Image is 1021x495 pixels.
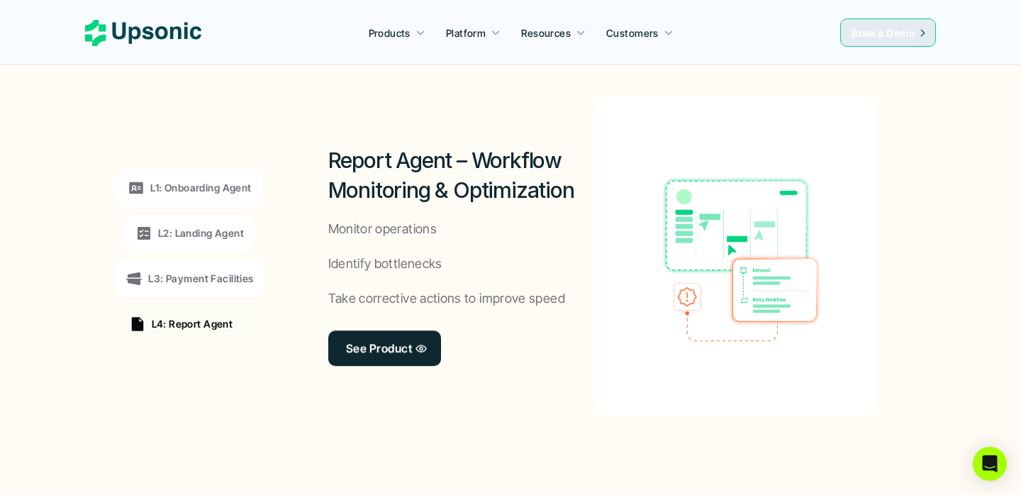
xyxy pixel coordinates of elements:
p: L4: Report Agent [152,316,233,331]
h2: Report Agent – Workflow Monitoring & Optimization [328,145,596,205]
div: Open Intercom Messenger [973,447,1007,481]
p: Identify bottlenecks [328,254,442,274]
p: Take corrective actions to improve speed [328,289,565,309]
p: L3: Payment Facilities [148,271,253,286]
a: Products [360,20,434,45]
span: Book a Demo [852,27,915,39]
p: Monitor operations [328,220,437,240]
p: Resources [521,26,571,40]
a: Book a Demo [840,18,936,47]
p: L1: Onboarding Agent [150,180,251,195]
p: Products [369,26,411,40]
a: See Product [328,330,441,366]
p: See Product [346,338,412,359]
p: L2: Landing Agent [158,226,244,240]
p: Customers [606,26,659,40]
p: Platform [446,26,486,40]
